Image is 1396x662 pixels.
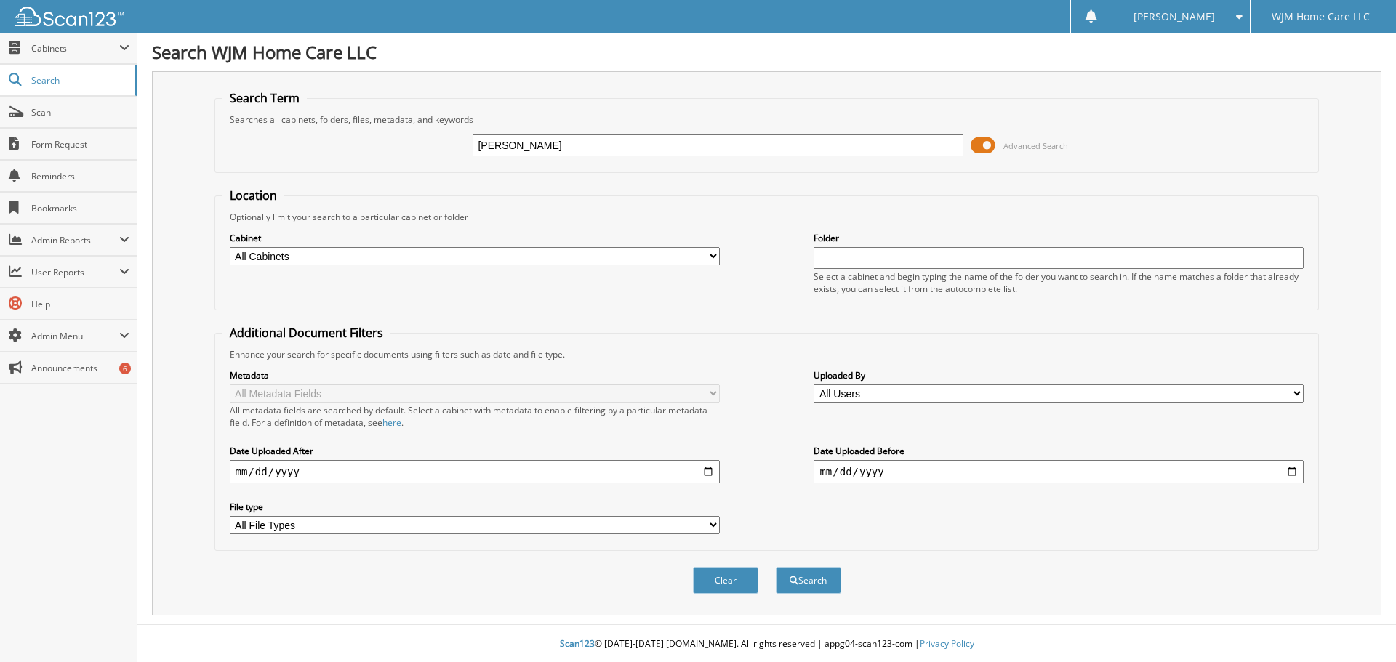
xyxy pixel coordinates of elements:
[693,567,758,594] button: Clear
[31,330,119,342] span: Admin Menu
[137,626,1396,662] div: © [DATE]-[DATE] [DOMAIN_NAME]. All rights reserved | appg04-scan123-com |
[920,637,974,650] a: Privacy Policy
[31,298,129,310] span: Help
[119,363,131,374] div: 6
[230,445,720,457] label: Date Uploaded After
[230,232,720,244] label: Cabinet
[814,369,1304,382] label: Uploaded By
[382,416,401,429] a: here
[1003,140,1068,151] span: Advanced Search
[222,211,1312,223] div: Optionally limit your search to a particular cabinet or folder
[814,445,1304,457] label: Date Uploaded Before
[31,138,129,150] span: Form Request
[1272,12,1370,21] span: WJM Home Care LLC
[31,42,119,55] span: Cabinets
[776,567,841,594] button: Search
[560,637,595,650] span: Scan123
[15,7,124,26] img: scan123-logo-white.svg
[814,460,1304,483] input: end
[222,325,390,341] legend: Additional Document Filters
[31,74,127,86] span: Search
[152,40,1381,64] h1: Search WJM Home Care LLC
[222,187,284,203] legend: Location
[222,90,307,106] legend: Search Term
[230,460,720,483] input: start
[814,232,1304,244] label: Folder
[1323,592,1396,662] iframe: Chat Widget
[31,202,129,214] span: Bookmarks
[1134,12,1215,21] span: [PERSON_NAME]
[31,234,119,246] span: Admin Reports
[222,348,1312,360] div: Enhance your search for specific documents using filters such as date and file type.
[230,369,720,382] label: Metadata
[31,362,129,374] span: Announcements
[31,170,129,182] span: Reminders
[814,270,1304,295] div: Select a cabinet and begin typing the name of the folder you want to search in. If the name match...
[31,106,129,118] span: Scan
[31,266,119,278] span: User Reports
[230,501,720,513] label: File type
[222,113,1312,126] div: Searches all cabinets, folders, files, metadata, and keywords
[230,404,720,429] div: All metadata fields are searched by default. Select a cabinet with metadata to enable filtering b...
